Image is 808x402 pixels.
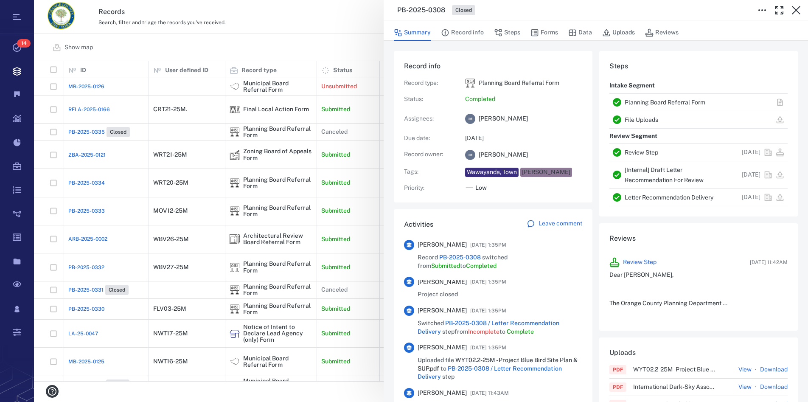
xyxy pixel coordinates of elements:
button: Toggle to Edit Boxes [754,2,771,19]
h6: Uploads [609,348,636,358]
span: Incomplete [468,328,499,335]
span: Closed [454,7,474,14]
span: Completed [466,262,497,269]
a: PB-2025-0308 / Letter Recommendation Delivery [418,365,562,380]
p: Dear [PERSON_NAME], [609,271,788,279]
span: Record switched from to [418,253,582,270]
span: [DATE] 11:42AM [750,259,788,266]
p: Record type : [404,79,455,87]
div: StepsIntake SegmentPlanning Board Referral FormFile UploadsReview SegmentReview Step[DATE][Intern... [599,51,798,223]
span: WYT02.2-25M - Project Blue Bird Site Plan & SUP.pdf [633,366,738,372]
span: Submitted [431,262,460,269]
p: Completed [465,95,582,104]
p: · [753,365,758,375]
span: [DATE] 1:35PM [470,343,506,353]
p: Review Segment [609,129,657,144]
a: PB-2025-0308 / Letter Recommendation Delivery [418,320,559,335]
div: Review Step[DATE] 11:42AMDear [PERSON_NAME], The Orange County Planning Department ... [603,250,794,320]
div: J M [465,114,475,124]
a: Leave comment [527,219,582,230]
span: WYT02.2-25M - Project Blue Bird Site Plan & SUP.pdf [418,357,578,372]
p: [DATE] [742,193,760,202]
h3: PB-2025-0308 [397,5,445,15]
a: Planning Board Referral Form [625,99,705,106]
p: Status : [404,95,455,104]
img: icon Planning Board Referral Form [465,78,475,88]
a: File Uploads [625,116,658,123]
a: Review Step [625,149,658,156]
h6: Record info [404,61,582,71]
div: PDF [613,383,623,391]
a: Download [760,365,788,374]
p: · [753,382,758,392]
button: Uploads [602,25,635,41]
div: Record infoRecord type:icon Planning Board Referral FormPlanning Board Referral FormStatus:Comple... [394,51,592,209]
p: Tags : [404,168,455,176]
h6: Activities [404,219,433,230]
span: [PERSON_NAME] [418,241,467,249]
span: International Dark-Sky Association - Outdoor Lighting Basics.pdf [633,384,738,390]
a: [Internal] Draft Letter Recommendation For Review [625,166,704,183]
p: The Orange County Planning Department ... [609,299,788,308]
span: [PERSON_NAME] [418,306,467,315]
span: Low [475,184,487,192]
p: Intake Segment [609,78,655,93]
div: Wawayanda, Town [467,168,517,177]
span: Project closed [418,290,458,299]
button: View [738,365,752,374]
button: Close [788,2,805,19]
a: PB-2025-0308 [439,254,481,261]
div: [PERSON_NAME] [522,168,570,177]
span: Switched step from to [418,319,582,336]
button: Record info [441,25,484,41]
span: [PERSON_NAME] [479,151,528,159]
div: ReviewsReview Step[DATE] 11:42AMDear [PERSON_NAME], The Orange County Planning Department ... [599,223,798,337]
span: [PERSON_NAME] [418,278,467,287]
div: J M [465,150,475,160]
span: [PERSON_NAME] [479,115,528,123]
p: [DATE] [742,148,760,157]
p: Priority : [404,184,455,192]
div: Planning Board Referral Form [465,78,475,88]
button: Steps [494,25,520,41]
a: Download [760,383,788,391]
span: [PERSON_NAME] [418,389,467,397]
button: Toggle Fullscreen [771,2,788,19]
button: Reviews [645,25,679,41]
span: Help [19,6,36,14]
button: Data [568,25,592,41]
p: Due date : [404,134,455,143]
a: Letter Recommendation Delivery [625,194,713,201]
button: Summary [394,25,431,41]
span: [PERSON_NAME] [418,343,467,352]
span: [DATE] 1:35PM [470,240,506,250]
p: Record owner : [404,150,455,159]
span: [DATE] 1:35PM [470,277,506,287]
button: Forms [530,25,558,41]
button: View [738,383,752,391]
a: Review Step [623,258,656,267]
p: Assignees : [404,115,455,123]
h6: Steps [609,61,788,71]
h6: Reviews [609,233,788,244]
p: Planning Board Referral Form [479,79,559,87]
div: PDF [613,366,623,374]
p: [DATE] [465,134,582,143]
span: [DATE] 1:35PM [470,306,506,316]
span: [DATE] 11:43AM [470,388,509,398]
p: Leave comment [539,219,582,228]
span: Uploaded file to step [418,356,582,381]
p: [DATE] [742,171,760,179]
span: 14 [17,39,31,48]
span: Complete [507,328,534,335]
